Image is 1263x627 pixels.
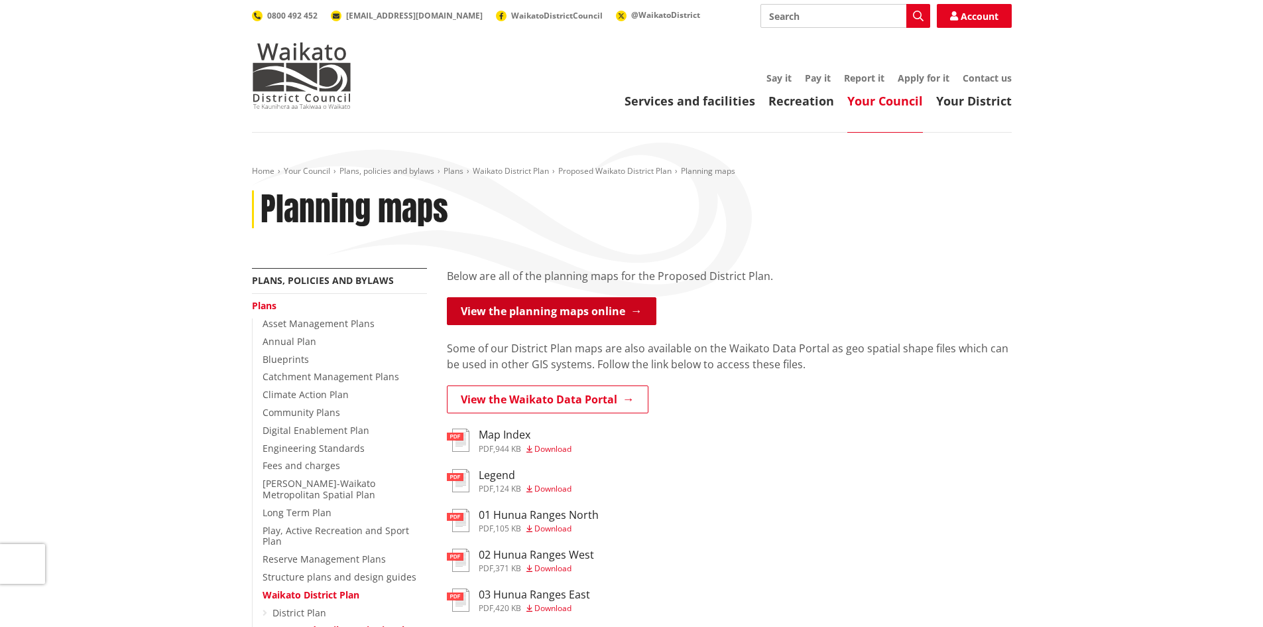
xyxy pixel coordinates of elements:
[898,72,949,84] a: Apply for it
[263,477,375,501] a: [PERSON_NAME]-Waikato Metropolitan Spatial Plan
[479,602,493,614] span: pdf
[339,165,434,176] a: Plans, policies and bylaws
[447,469,571,493] a: Legend pdf,124 KB Download
[447,429,571,453] a: Map Index pdf,944 KB Download
[261,190,448,229] h1: Planning maps
[681,165,735,176] span: Planning maps
[447,469,469,492] img: document-pdf.svg
[263,424,369,437] a: Digital Enablement Plan
[447,268,1012,284] p: Below are all of the planning maps for the Proposed District Plan.
[495,602,521,614] span: 420 KB
[534,602,571,614] span: Download
[263,506,331,519] a: Long Term Plan
[447,509,599,533] a: 01 Hunua Ranges North pdf,105 KB Download
[267,10,318,21] span: 0800 492 452
[447,549,594,573] a: 02 Hunua Ranges West pdf,371 KB Download
[479,549,594,561] h3: 02 Hunua Ranges West
[252,299,276,312] a: Plans
[479,565,594,573] div: ,
[263,553,386,565] a: Reserve Management Plans
[479,509,599,522] h3: 01 Hunua Ranges North
[263,317,375,330] a: Asset Management Plans
[447,589,469,612] img: document-pdf.svg
[263,589,359,601] a: Waikato District Plan
[263,406,340,419] a: Community Plans
[263,335,316,348] a: Annual Plan
[479,523,493,534] span: pdf
[263,459,340,472] a: Fees and charges
[473,165,549,176] a: Waikato District Plan
[479,604,590,612] div: ,
[479,429,571,441] h3: Map Index
[844,72,884,84] a: Report it
[252,165,274,176] a: Home
[444,165,463,176] a: Plans
[625,93,755,109] a: Services and facilities
[766,72,792,84] a: Say it
[263,442,365,454] a: Engineering Standards
[495,443,521,454] span: 944 KB
[495,563,521,574] span: 371 KB
[447,429,469,452] img: document-pdf.svg
[252,10,318,21] a: 0800 492 452
[263,524,409,548] a: Play, Active Recreation and Sport Plan
[1202,571,1250,619] iframe: Messenger Launcher
[479,445,571,453] div: ,
[252,42,351,109] img: Waikato District Council - Te Kaunihera aa Takiwaa o Waikato
[963,72,1012,84] a: Contact us
[479,485,571,493] div: ,
[263,388,349,401] a: Climate Action Plan
[447,385,648,413] a: View the Waikato Data Portal
[479,469,571,482] h3: Legend
[768,93,834,109] a: Recreation
[936,93,1012,109] a: Your District
[284,165,330,176] a: Your Council
[937,4,1012,28] a: Account
[534,523,571,534] span: Download
[346,10,483,21] span: [EMAIL_ADDRESS][DOMAIN_NAME]
[847,93,923,109] a: Your Council
[496,10,603,21] a: WaikatoDistrictCouncil
[263,370,399,383] a: Catchment Management Plans
[534,563,571,574] span: Download
[447,549,469,572] img: document-pdf.svg
[760,4,930,28] input: Search input
[447,297,656,325] a: View the planning maps online
[511,10,603,21] span: WaikatoDistrictCouncil
[447,340,1012,372] p: Some of our District Plan maps are also available on the Waikato Data Portal as geo spatial shape...
[479,589,590,601] h3: 03 Hunua Ranges East
[495,483,521,494] span: 124 KB
[631,9,700,21] span: @WaikatoDistrict
[331,10,483,21] a: [EMAIL_ADDRESS][DOMAIN_NAME]
[479,443,493,454] span: pdf
[495,523,521,534] span: 105 KB
[479,563,493,574] span: pdf
[263,571,416,583] a: Structure plans and design guides
[479,483,493,494] span: pdf
[252,166,1012,177] nav: breadcrumb
[272,606,326,619] a: District Plan
[263,353,309,366] a: Blueprints
[447,589,590,612] a: 03 Hunua Ranges East pdf,420 KB Download
[558,165,672,176] a: Proposed Waikato District Plan
[616,9,700,21] a: @WaikatoDistrict
[252,274,394,287] a: Plans, policies and bylaws
[534,443,571,454] span: Download
[479,525,599,533] div: ,
[805,72,831,84] a: Pay it
[534,483,571,494] span: Download
[447,509,469,532] img: document-pdf.svg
